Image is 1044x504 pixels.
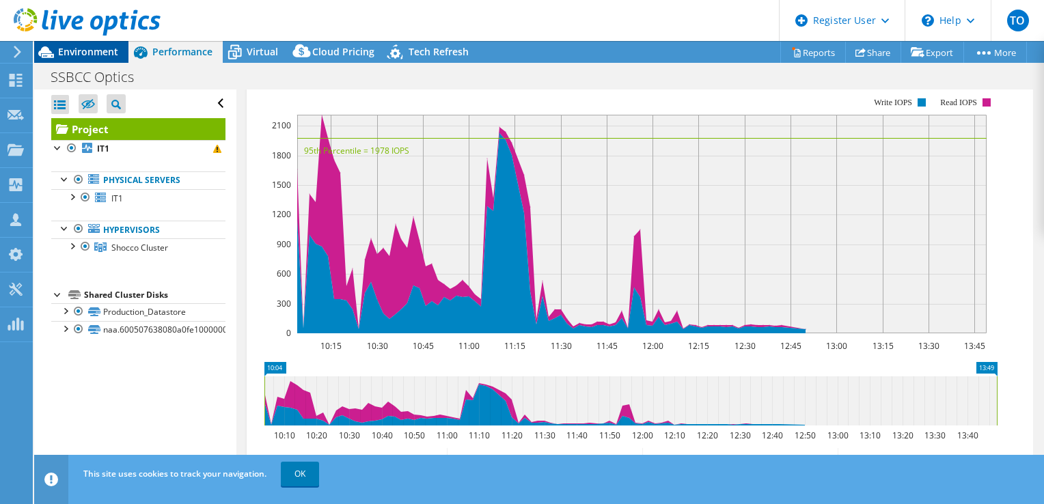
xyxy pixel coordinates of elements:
text: 95th Percentile = 1978 IOPS [304,145,409,156]
a: Project [51,118,225,140]
text: Read IOPS [940,98,977,107]
span: This site uses cookies to track your navigation. [83,468,266,479]
text: 13:00 [825,340,847,352]
a: Shocco Cluster [51,238,225,256]
text: 13:00 [827,430,848,441]
a: More [963,42,1027,63]
text: 11:50 [599,430,620,441]
text: 11:40 [566,430,587,441]
a: Reports [780,42,846,63]
text: 300 [277,298,291,309]
text: 2100 [272,120,291,131]
a: Production_Datastore [51,303,225,321]
text: 12:10 [663,430,685,441]
text: 1500 [272,179,291,191]
text: 10:30 [366,340,387,352]
text: 13:45 [963,340,985,352]
h1: SSBCC Optics [44,70,155,85]
text: 10:40 [371,430,392,441]
span: IT1 [111,193,123,204]
text: 12:30 [729,430,750,441]
text: 13:30 [918,340,939,352]
span: TO [1007,10,1029,31]
span: Cloud Pricing [312,45,374,58]
text: 11:00 [436,430,457,441]
text: 12:20 [696,430,717,441]
svg: \n [922,14,934,27]
text: 0 [286,327,291,339]
div: Shared Cluster Disks [84,287,225,303]
text: 900 [277,238,291,250]
text: 13:10 [859,430,880,441]
a: Export [901,42,964,63]
text: 10:15 [320,340,341,352]
text: 600 [277,268,291,279]
text: 12:15 [687,340,709,352]
a: OK [281,462,319,486]
text: 10:10 [273,430,294,441]
text: 12:40 [761,430,782,441]
text: 12:00 [642,340,663,352]
span: Tech Refresh [409,45,469,58]
text: 12:50 [794,430,815,441]
text: Write IOPS [874,98,912,107]
a: Share [845,42,901,63]
text: 11:30 [534,430,555,441]
span: Environment [58,45,118,58]
text: 12:30 [734,340,755,352]
text: 13:15 [872,340,893,352]
a: Physical Servers [51,171,225,189]
text: 11:00 [458,340,479,352]
text: 11:20 [501,430,522,441]
text: 10:30 [338,430,359,441]
b: IT1 [97,143,109,154]
a: IT1 [51,140,225,158]
text: 11:15 [504,340,525,352]
a: Hypervisors [51,221,225,238]
a: IT1 [51,189,225,207]
span: Shocco Cluster [111,242,168,253]
text: 10:45 [412,340,433,352]
text: 12:00 [631,430,652,441]
text: 13:30 [924,430,945,441]
text: 10:20 [305,430,327,441]
text: 1800 [272,150,291,161]
text: 11:30 [550,340,571,352]
text: 10:50 [403,430,424,441]
text: 12:45 [780,340,801,352]
text: 1200 [272,208,291,220]
text: 13:40 [957,430,978,441]
span: Performance [152,45,212,58]
text: 11:10 [468,430,489,441]
text: 13:20 [892,430,913,441]
a: naa.600507638080a0fe1000000000000000 [51,321,225,339]
span: Virtual [247,45,278,58]
text: 11:45 [596,340,617,352]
